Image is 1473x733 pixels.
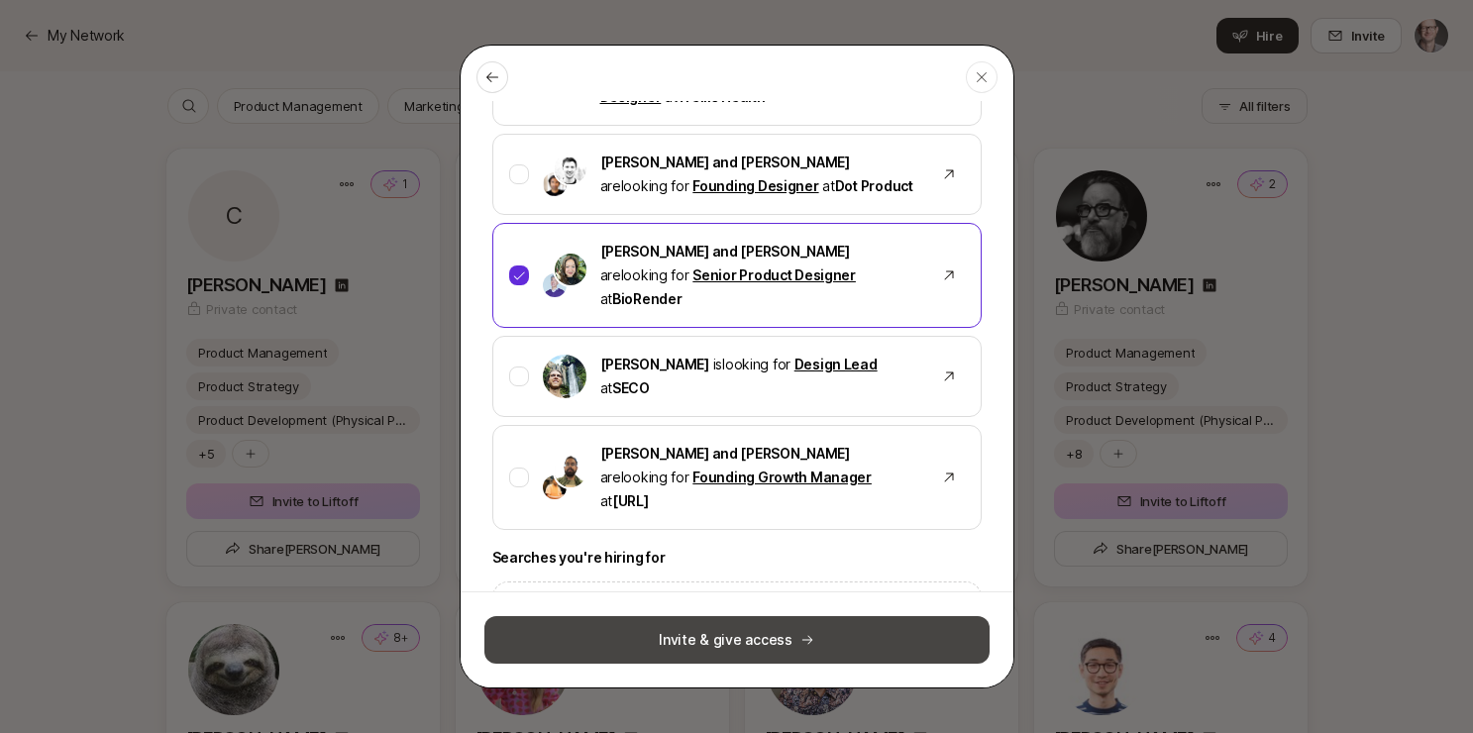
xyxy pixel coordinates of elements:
[492,546,982,570] p: Searches you're hiring for
[555,153,586,184] img: Maksim Stepanenko
[543,355,586,398] img: Carter Cleveland
[600,445,850,462] span: [PERSON_NAME] and [PERSON_NAME]
[543,475,567,499] img: Karttikeya Mangalam
[543,273,567,297] img: Jon Fan
[484,616,990,664] button: Invite & give access
[555,456,586,487] img: Shubh Gupta
[835,177,913,194] span: Dot Product
[794,356,878,372] a: Design Lead
[612,379,650,396] span: SECO
[612,492,649,509] span: [URL]
[600,151,921,198] p: are looking for at
[600,356,709,372] span: [PERSON_NAME]
[543,172,567,196] img: Usman Masood
[692,266,856,283] a: Senior Product Designer
[600,353,921,400] p: is looking for at
[600,154,850,170] span: [PERSON_NAME] and [PERSON_NAME]
[600,442,921,513] p: are looking for at
[600,240,921,311] p: are looking for at
[692,469,872,485] a: Founding Growth Manager
[612,290,682,307] span: BioRender
[555,254,586,285] img: Tutram Nguyen
[692,177,818,194] a: Founding Designer
[600,243,850,260] span: [PERSON_NAME] and [PERSON_NAME]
